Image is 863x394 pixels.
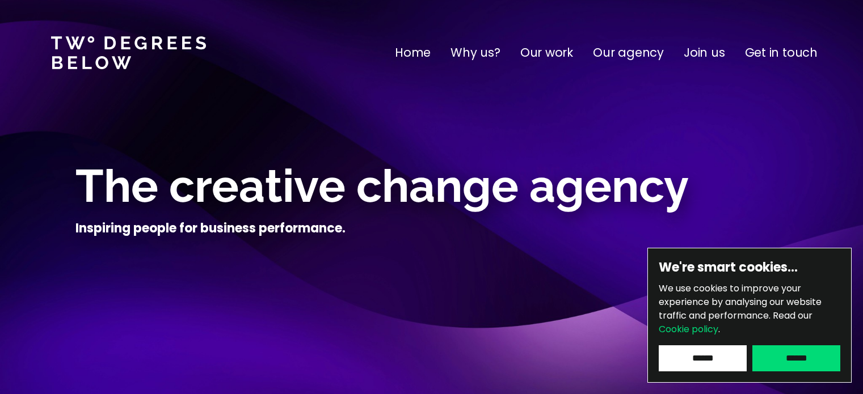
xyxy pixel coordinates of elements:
[451,44,500,62] a: Why us?
[659,323,718,336] a: Cookie policy
[684,44,725,62] a: Join us
[659,259,840,276] h6: We're smart cookies…
[520,44,573,62] a: Our work
[659,282,840,336] p: We use cookies to improve your experience by analysing our website traffic and performance.
[75,220,346,237] h4: Inspiring people for business performance.
[75,159,689,213] span: The creative change agency
[659,309,813,336] span: Read our .
[395,44,431,62] a: Home
[745,44,818,62] a: Get in touch
[593,44,664,62] a: Our agency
